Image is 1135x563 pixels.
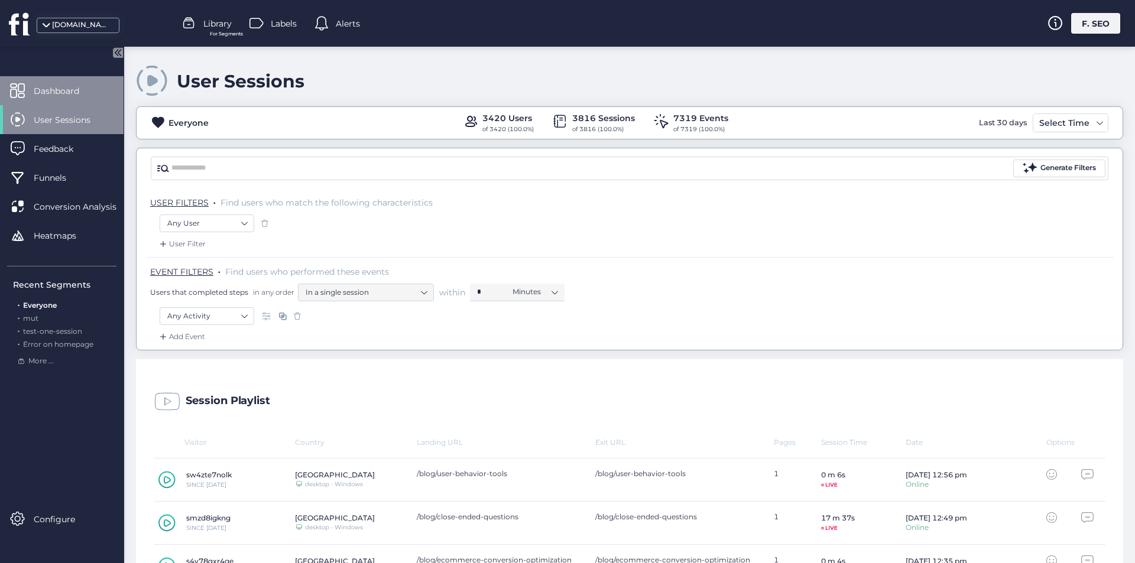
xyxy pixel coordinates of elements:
div: desktop · Windows [305,525,363,531]
div: Options [1046,438,1094,447]
span: User Sessions [34,113,108,126]
div: Select Time [1036,116,1092,130]
span: For Segments [210,30,243,38]
span: Find users who match the following characteristics [220,197,433,208]
div: SINCE [DATE] [186,525,231,531]
div: sw4zte7nolk [186,470,232,479]
div: /blog/user-behavior-tools [595,469,762,478]
div: 3420 Users [482,112,534,125]
span: Library [203,17,232,30]
div: [GEOGRAPHIC_DATA] [295,470,375,479]
div: Last 30 days [976,113,1030,132]
div: [DATE] 12:56 pm [906,470,967,479]
div: Date [906,438,1047,447]
div: [GEOGRAPHIC_DATA] [295,513,375,522]
span: . [18,311,20,323]
div: 1 [774,512,821,533]
nz-select-item: In a single session [306,284,426,301]
nz-select-item: Any User [167,214,247,232]
nz-select-item: Minutes [513,283,557,301]
div: 7319 Events [673,112,728,125]
span: Alerts [336,17,360,30]
div: /blog/close-ended-questions [595,512,762,521]
span: . [18,337,20,349]
span: Dashboard [34,84,97,97]
div: of 3816 (100.0%) [572,125,635,134]
span: . [213,195,216,207]
span: More ... [28,356,54,367]
div: Online [906,524,967,531]
span: within [439,287,465,298]
div: /blog/close-ended-questions [417,512,583,521]
span: Users that completed steps [150,287,248,297]
span: in any order [251,287,294,297]
div: User Sessions [177,70,304,92]
div: F. SEO [1071,13,1120,34]
span: Everyone [23,301,57,310]
div: Visitor [154,438,295,447]
span: Error on homepage [23,340,93,349]
div: Country [295,438,417,447]
div: User Filter [157,238,206,250]
button: Generate Filters [1013,160,1105,177]
div: Exit URL [595,438,774,447]
div: Session Time [821,438,906,447]
div: 0 m 6s [821,470,845,479]
div: Everyone [168,116,209,129]
div: 3816 Sessions [572,112,635,125]
div: Landing URL [417,438,595,447]
div: Recent Segments [13,278,116,291]
span: . [218,264,220,276]
span: EVENT FILTERS [150,266,213,277]
span: . [18,298,20,310]
span: mut [23,314,38,323]
div: [DATE] 12:49 pm [906,513,967,522]
div: [DOMAIN_NAME] [52,19,111,31]
span: test-one-session [23,327,82,336]
span: Funnels [34,171,84,184]
span: USER FILTERS [150,197,209,208]
div: Online [906,481,967,488]
div: of 7319 (100.0%) [673,125,728,134]
span: Find users who performed these events [225,266,389,277]
span: Configure [34,513,93,526]
span: . [18,324,20,336]
div: 17 m 37s [821,513,855,522]
div: Session Playlist [186,395,270,407]
nz-select-item: Any Activity [167,307,247,325]
div: desktop · Windows [305,481,363,487]
div: 1 [774,469,821,490]
div: SINCE [DATE] [186,482,232,488]
div: smzd8igkng [186,513,231,522]
div: Add Event [157,331,205,343]
div: of 3420 (100.0%) [482,125,534,134]
div: /blog/user-behavior-tools [417,469,583,478]
span: Feedback [34,142,91,155]
div: Pages [774,438,821,447]
div: Generate Filters [1040,162,1096,174]
span: Labels [271,17,297,30]
span: Conversion Analysis [34,200,134,213]
span: Heatmaps [34,229,94,242]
